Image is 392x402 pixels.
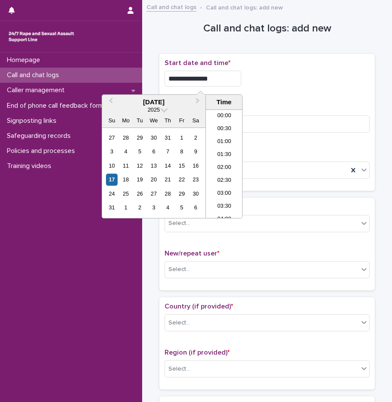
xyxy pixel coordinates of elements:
button: Previous Month [103,96,117,109]
p: Call and chat logs: add new [206,2,283,12]
p: Safeguarding records [3,132,78,140]
p: Policies and processes [3,147,82,155]
div: Choose Friday, August 15th, 2025 [176,160,187,171]
div: Choose Thursday, August 28th, 2025 [162,188,174,199]
div: Choose Monday, August 18th, 2025 [120,174,131,185]
div: Choose Tuesday, August 26th, 2025 [134,188,146,199]
li: 04:00 [206,213,243,226]
div: Choose Monday, August 25th, 2025 [120,188,131,199]
div: Select... [168,219,190,228]
div: Choose Tuesday, August 12th, 2025 [134,160,146,171]
div: Choose Friday, August 29th, 2025 [176,188,187,199]
div: Choose Wednesday, August 13th, 2025 [148,160,159,171]
div: Choose Thursday, August 21st, 2025 [162,174,174,185]
span: Country (if provided) [165,303,233,310]
span: Region (if provided) [165,349,230,356]
div: Select... [168,265,190,274]
li: 02:00 [206,162,243,175]
div: Choose Saturday, August 16th, 2025 [190,160,202,171]
div: Choose Sunday, August 3rd, 2025 [106,146,118,157]
div: We [148,115,159,126]
div: Sa [190,115,202,126]
p: Signposting links [3,117,63,125]
div: Choose Thursday, August 7th, 2025 [162,146,174,157]
div: Choose Tuesday, August 5th, 2025 [134,146,146,157]
div: Choose Wednesday, August 27th, 2025 [148,188,159,199]
div: Choose Monday, August 11th, 2025 [120,160,131,171]
p: Call and chat logs [3,71,66,79]
li: 02:30 [206,175,243,187]
div: Choose Thursday, August 14th, 2025 [162,160,174,171]
span: 2025 [148,106,160,113]
p: Caller management [3,86,72,94]
div: Choose Sunday, August 31st, 2025 [106,202,118,213]
p: End of phone call feedback form [3,102,111,110]
div: month 2025-08 [105,131,202,215]
div: Choose Wednesday, September 3rd, 2025 [148,202,159,213]
span: Start date and time [165,59,230,66]
div: Choose Saturday, August 30th, 2025 [190,188,202,199]
div: Choose Tuesday, August 19th, 2025 [134,174,146,185]
li: 00:00 [206,110,243,123]
div: Choose Sunday, August 17th, 2025 [106,174,118,185]
div: Choose Friday, September 5th, 2025 [176,202,187,213]
p: Training videos [3,162,58,170]
div: Choose Saturday, September 6th, 2025 [190,202,202,213]
div: Tu [134,115,146,126]
div: Fr [176,115,187,126]
li: 01:00 [206,136,243,149]
div: Choose Wednesday, July 30th, 2025 [148,132,159,143]
div: Select... [168,318,190,327]
div: Time [208,98,240,106]
img: rhQMoQhaT3yELyF149Cw [7,28,76,45]
div: Choose Tuesday, July 29th, 2025 [134,132,146,143]
li: 03:00 [206,187,243,200]
div: Choose Thursday, July 31st, 2025 [162,132,174,143]
h1: Call and chat logs: add new [159,22,375,35]
div: Choose Wednesday, August 6th, 2025 [148,146,159,157]
div: [DATE] [102,98,205,106]
div: Choose Saturday, August 23rd, 2025 [190,174,202,185]
div: Choose Friday, August 22nd, 2025 [176,174,187,185]
a: Call and chat logs [146,2,196,12]
div: Choose Monday, August 4th, 2025 [120,146,131,157]
div: Su [106,115,118,126]
div: Choose Wednesday, August 20th, 2025 [148,174,159,185]
button: Next Month [192,96,205,109]
div: Choose Thursday, September 4th, 2025 [162,202,174,213]
div: Th [162,115,174,126]
div: Choose Friday, August 8th, 2025 [176,146,187,157]
li: 01:30 [206,149,243,162]
div: Choose Saturday, August 2nd, 2025 [190,132,202,143]
div: Choose Friday, August 1st, 2025 [176,132,187,143]
div: Choose Monday, September 1st, 2025 [120,202,131,213]
div: Choose Sunday, August 24th, 2025 [106,188,118,199]
li: 00:30 [206,123,243,136]
span: New/repeat user [165,250,219,257]
li: 03:30 [206,200,243,213]
div: Choose Sunday, July 27th, 2025 [106,132,118,143]
div: Choose Saturday, August 9th, 2025 [190,146,202,157]
div: Choose Sunday, August 10th, 2025 [106,160,118,171]
div: Select... [168,365,190,374]
p: Homepage [3,56,47,64]
div: Choose Tuesday, September 2nd, 2025 [134,202,146,213]
div: Mo [120,115,131,126]
div: Choose Monday, July 28th, 2025 [120,132,131,143]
